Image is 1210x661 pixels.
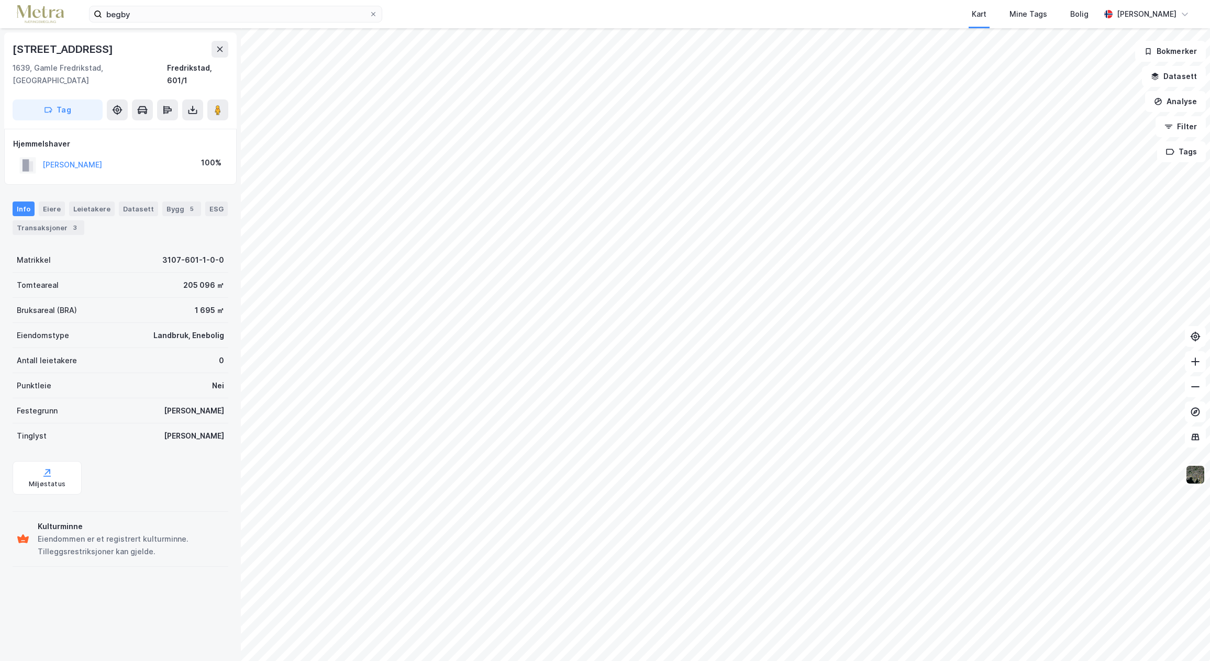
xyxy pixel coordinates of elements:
[17,329,69,342] div: Eiendomstype
[70,222,80,233] div: 3
[1070,8,1089,20] div: Bolig
[201,156,221,169] div: 100%
[195,304,224,317] div: 1 695 ㎡
[17,379,51,392] div: Punktleie
[13,138,228,150] div: Hjemmelshaver
[17,254,51,266] div: Matrikkel
[1117,8,1176,20] div: [PERSON_NAME]
[1145,91,1206,112] button: Analyse
[17,5,64,24] img: metra-logo.256734c3b2bbffee19d4.png
[1142,66,1206,87] button: Datasett
[17,304,77,317] div: Bruksareal (BRA)
[13,99,103,120] button: Tag
[186,204,197,214] div: 5
[219,354,224,367] div: 0
[212,379,224,392] div: Nei
[1158,611,1210,661] iframe: Chat Widget
[153,329,224,342] div: Landbruk, Enebolig
[164,430,224,442] div: [PERSON_NAME]
[119,201,158,216] div: Datasett
[183,279,224,292] div: 205 096 ㎡
[1009,8,1047,20] div: Mine Tags
[17,405,58,417] div: Festegrunn
[1185,465,1205,485] img: 9k=
[167,62,228,87] div: Fredrikstad, 601/1
[1156,116,1206,137] button: Filter
[13,201,35,216] div: Info
[13,62,167,87] div: 1639, Gamle Fredrikstad, [GEOGRAPHIC_DATA]
[17,354,77,367] div: Antall leietakere
[69,201,115,216] div: Leietakere
[205,201,228,216] div: ESG
[972,8,986,20] div: Kart
[1158,611,1210,661] div: Kontrollprogram for chat
[38,533,224,558] div: Eiendommen er et registrert kulturminne. Tilleggsrestriksjoner kan gjelde.
[162,254,224,266] div: 3107-601-1-0-0
[102,6,369,22] input: Søk på adresse, matrikkel, gårdeiere, leietakere eller personer
[164,405,224,417] div: [PERSON_NAME]
[13,220,84,235] div: Transaksjoner
[29,480,65,488] div: Miljøstatus
[38,520,224,533] div: Kulturminne
[1157,141,1206,162] button: Tags
[17,279,59,292] div: Tomteareal
[13,41,115,58] div: [STREET_ADDRESS]
[17,430,47,442] div: Tinglyst
[39,201,65,216] div: Eiere
[1135,41,1206,62] button: Bokmerker
[162,201,201,216] div: Bygg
